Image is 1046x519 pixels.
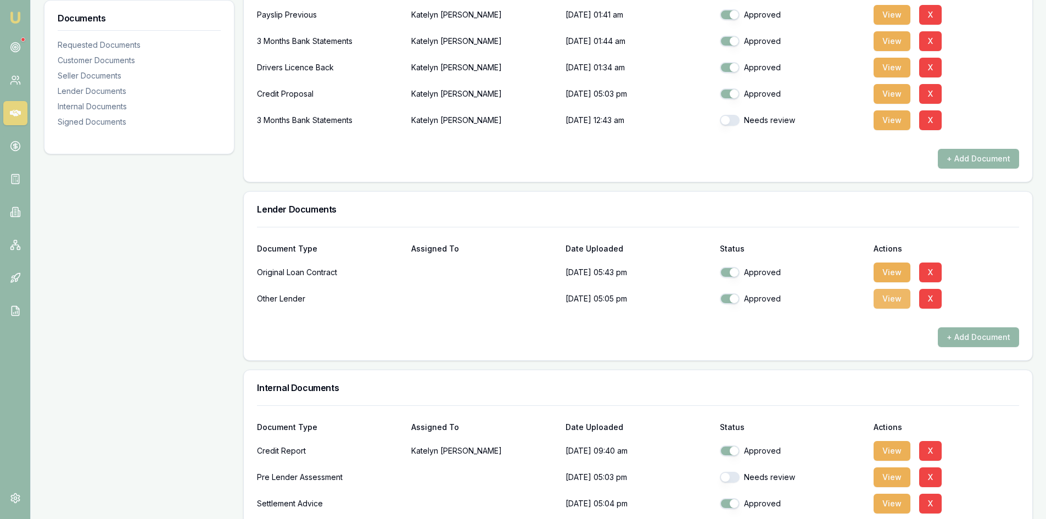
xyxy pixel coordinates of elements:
div: Signed Documents [58,116,221,127]
button: X [919,494,942,514]
p: [DATE] 05:03 pm [566,466,711,488]
button: View [874,494,910,514]
h3: Documents [58,14,221,23]
button: View [874,263,910,282]
div: Needs review [720,115,865,126]
div: Approved [720,267,865,278]
p: [DATE] 01:34 am [566,57,711,79]
img: emu-icon-u.png [9,11,22,24]
p: Katelyn [PERSON_NAME] [411,57,557,79]
div: Document Type [257,423,402,431]
button: X [919,467,942,487]
p: [DATE] 05:04 pm [566,493,711,515]
div: Document Type [257,245,402,253]
div: Needs review [720,472,865,483]
button: View [874,110,910,130]
div: Assigned To [411,245,557,253]
p: [DATE] 05:05 pm [566,288,711,310]
div: Status [720,423,865,431]
div: Actions [874,245,1019,253]
p: [DATE] 05:03 pm [566,83,711,105]
div: 3 Months Bank Statements [257,30,402,52]
div: Settlement Advice [257,493,402,515]
div: Seller Documents [58,70,221,81]
button: View [874,58,910,77]
button: + Add Document [938,327,1019,347]
button: View [874,467,910,487]
div: Credit Proposal [257,83,402,105]
button: View [874,84,910,104]
button: + Add Document [938,149,1019,169]
p: Katelyn [PERSON_NAME] [411,83,557,105]
div: Date Uploaded [566,423,711,431]
div: Approved [720,62,865,73]
button: X [919,263,942,282]
div: Approved [720,88,865,99]
p: Katelyn [PERSON_NAME] [411,30,557,52]
button: X [919,110,942,130]
p: [DATE] 05:43 pm [566,261,711,283]
p: Katelyn [PERSON_NAME] [411,109,557,131]
p: [DATE] 12:43 am [566,109,711,131]
div: Status [720,245,865,253]
button: X [919,84,942,104]
div: Requested Documents [58,40,221,51]
div: Internal Documents [58,101,221,112]
div: Approved [720,293,865,304]
div: Approved [720,445,865,456]
div: 3 Months Bank Statements [257,109,402,131]
button: X [919,5,942,25]
p: Katelyn [PERSON_NAME] [411,440,557,462]
button: View [874,289,910,309]
button: View [874,31,910,51]
div: Credit Report [257,440,402,462]
div: Drivers Licence Back [257,57,402,79]
p: [DATE] 01:41 am [566,4,711,26]
div: Other Lender [257,288,402,310]
div: Pre Lender Assessment [257,466,402,488]
div: Approved [720,498,865,509]
div: Date Uploaded [566,245,711,253]
button: View [874,441,910,461]
button: View [874,5,910,25]
h3: Lender Documents [257,205,1019,214]
button: X [919,441,942,461]
button: X [919,58,942,77]
div: Lender Documents [58,86,221,97]
div: Assigned To [411,423,557,431]
div: Payslip Previous [257,4,402,26]
div: Actions [874,423,1019,431]
h3: Internal Documents [257,383,1019,392]
div: Approved [720,36,865,47]
div: Approved [720,9,865,20]
div: Customer Documents [58,55,221,66]
button: X [919,31,942,51]
p: [DATE] 09:40 am [566,440,711,462]
p: Katelyn [PERSON_NAME] [411,4,557,26]
p: [DATE] 01:44 am [566,30,711,52]
button: X [919,289,942,309]
div: Original Loan Contract [257,261,402,283]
